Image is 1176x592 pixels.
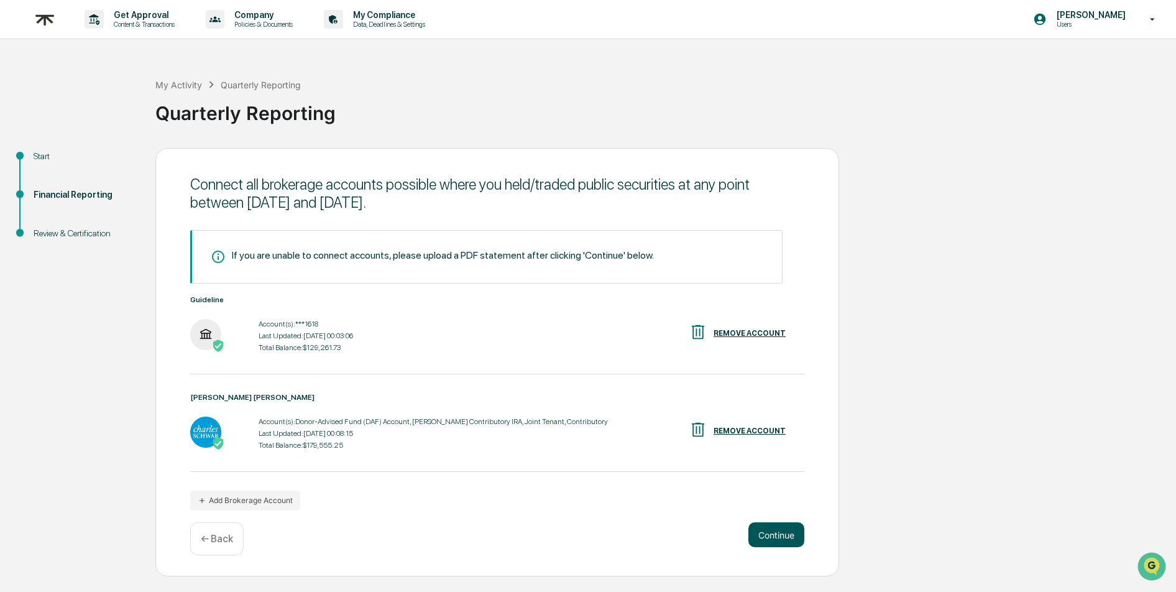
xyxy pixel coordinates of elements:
iframe: Open customer support [1136,551,1170,585]
div: Account(s): ***1618 [259,320,353,328]
a: 🖐️Preclearance [7,152,85,174]
div: Account(s): Donor-Advised Fund (DAF) Account, [PERSON_NAME] Contributory IRA, Joint Tenant, Contr... [259,417,608,426]
p: My Compliance [343,10,431,20]
a: 🗄️Attestations [85,152,159,174]
div: Quarterly Reporting [155,92,1170,124]
button: Start new chat [211,99,226,114]
span: Attestations [103,157,154,169]
div: REMOVE ACCOUNT [714,329,786,338]
button: Add Brokerage Account [190,491,300,511]
p: How can we help? [12,26,226,46]
p: Data, Deadlines & Settings [343,20,431,29]
p: ← Back [201,533,233,545]
img: 1746055101610-c473b297-6a78-478c-a979-82029cc54cd1 [12,95,35,118]
p: Get Approval [104,10,181,20]
div: [PERSON_NAME] [PERSON_NAME] [190,393,804,402]
div: Start [34,150,136,163]
div: Last Updated: [DATE] 00:08:15 [259,429,608,438]
div: 🖐️ [12,158,22,168]
div: Start new chat [42,95,204,108]
a: 🔎Data Lookup [7,175,83,198]
p: Company [224,10,299,20]
div: Quarterly Reporting [221,80,301,90]
img: Active [212,340,224,352]
div: Guideline [190,295,804,304]
div: Last Updated: [DATE] 00:03:06 [259,331,353,340]
span: Data Lookup [25,180,78,193]
div: Connect all brokerage accounts possible where you held/traded public securities at any point betw... [190,175,804,211]
p: [PERSON_NAME] [1047,10,1132,20]
div: Total Balance: $129,261.73 [259,343,353,352]
img: REMOVE ACCOUNT [689,420,707,439]
div: We're available if you need us! [42,108,157,118]
img: Guideline - Active [190,319,221,350]
span: Preclearance [25,157,80,169]
div: Financial Reporting [34,188,136,201]
div: Total Balance: $179,555.25 [259,441,608,450]
button: Continue [748,522,804,547]
div: REMOVE ACCOUNT [714,427,786,435]
img: Charles Schwab - Active [190,417,221,448]
div: 🔎 [12,182,22,192]
a: Powered byPylon [88,210,150,220]
div: Review & Certification [34,227,136,240]
div: 🗄️ [90,158,100,168]
p: Users [1047,20,1132,29]
p: Content & Transactions [104,20,181,29]
img: logo [30,4,60,35]
img: REMOVE ACCOUNT [689,323,707,341]
img: Active [212,437,224,450]
div: My Activity [155,80,202,90]
div: If you are unable to connect accounts, please upload a PDF statement after clicking 'Continue' be... [232,249,654,261]
span: Pylon [124,211,150,220]
p: Policies & Documents [224,20,299,29]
